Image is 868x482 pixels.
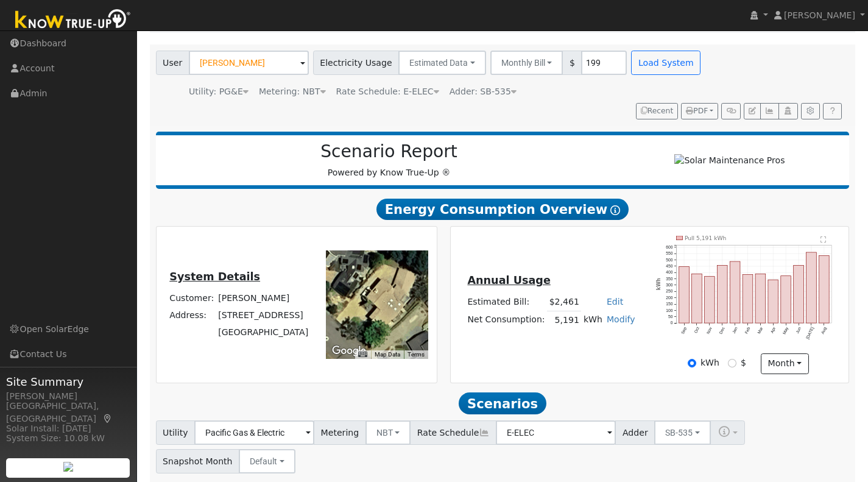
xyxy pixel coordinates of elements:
[666,308,673,312] text: 100
[680,326,688,335] text: Sep
[465,311,547,329] td: Net Consumption:
[581,311,604,329] td: kWh
[718,265,728,323] rect: onclick=""
[410,420,496,445] span: Rate Schedule
[467,274,550,286] u: Annual Usage
[671,321,673,325] text: 0
[465,294,547,311] td: Estimated Bill:
[216,307,311,324] td: [STREET_ADDRESS]
[156,420,196,445] span: Utility
[741,356,746,369] label: $
[730,261,741,323] rect: onclick=""
[781,275,791,322] rect: onclick=""
[744,103,761,120] button: Edit User
[6,432,130,445] div: System Size: 10.08 kW
[681,103,718,120] button: PDF
[102,414,113,424] a: Map
[6,400,130,425] div: [GEOGRAPHIC_DATA], [GEOGRAPHIC_DATA]
[314,420,366,445] span: Metering
[806,252,817,323] rect: onclick=""
[336,87,439,96] span: Alias: None
[688,359,696,367] input: kWh
[819,255,830,323] rect: onclick=""
[757,325,764,334] text: Mar
[784,10,855,20] span: [PERSON_NAME]
[760,103,779,120] button: Multi-Series Graph
[168,307,216,324] td: Address:
[156,449,240,473] span: Snapshot Month
[9,7,137,34] img: Know True-Up
[685,234,727,241] text: Pull 5,191 kWh
[679,266,690,323] rect: onclick=""
[794,265,804,323] rect: onclick=""
[216,289,311,307] td: [PERSON_NAME]
[770,325,777,334] text: Apr
[547,311,581,329] td: 5,191
[156,51,189,75] span: User
[168,141,610,162] h2: Scenario Report
[459,392,546,414] span: Scenarios
[6,390,130,403] div: [PERSON_NAME]
[408,351,425,358] a: Terms (opens in new tab)
[169,271,260,283] u: System Details
[805,326,815,340] text: [DATE]
[761,353,809,374] button: month
[375,350,400,359] button: Map Data
[547,294,581,311] td: $2,461
[610,205,620,215] i: Show Help
[674,154,785,167] img: Solar Maintenance Pros
[821,236,827,243] text: 
[700,356,719,369] label: kWh
[744,326,751,335] text: Feb
[162,141,616,179] div: Powered by Know True-Up ®
[259,85,326,98] div: Metering: NBT
[607,314,635,324] a: Modify
[796,326,802,334] text: Jun
[490,51,563,75] button: Monthly Bill
[755,274,766,323] rect: onclick=""
[656,278,662,290] text: kWh
[728,359,736,367] input: $
[686,107,708,115] span: PDF
[778,103,797,120] button: Login As
[743,274,753,323] rect: onclick=""
[666,283,673,287] text: 300
[721,103,740,120] button: Generate Report Link
[666,270,673,274] text: 400
[189,85,249,98] div: Utility: PG&E
[194,420,314,445] input: Select a Utility
[168,289,216,307] td: Customer:
[768,280,778,323] rect: onclick=""
[654,420,711,445] button: SB-535
[6,374,130,390] span: Site Summary
[666,302,673,306] text: 150
[376,199,629,221] span: Energy Consumption Overview
[329,343,369,359] a: Open this area in Google Maps (opens a new window)
[694,326,700,334] text: Oct
[450,85,517,98] div: Adder: SB-535
[668,314,673,319] text: 50
[820,326,828,335] text: Aug
[329,343,369,359] img: Google
[666,245,673,249] text: 600
[801,103,820,120] button: Settings
[666,289,673,293] text: 250
[358,350,367,359] button: Keyboard shortcuts
[562,51,582,75] span: $
[666,257,673,261] text: 500
[705,276,715,322] rect: onclick=""
[607,297,623,307] a: Edit
[666,264,673,268] text: 450
[6,422,130,435] div: Solar Install: [DATE]
[365,420,411,445] button: NBT
[496,420,616,445] input: Select a Rate Schedule
[63,462,73,472] img: retrieve
[239,449,295,473] button: Default
[313,51,399,75] span: Electricity Usage
[666,276,673,280] text: 350
[636,103,679,120] button: Recent
[823,103,842,120] a: Help Link
[216,324,311,341] td: [GEOGRAPHIC_DATA]
[782,326,790,335] text: May
[666,295,673,299] text: 200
